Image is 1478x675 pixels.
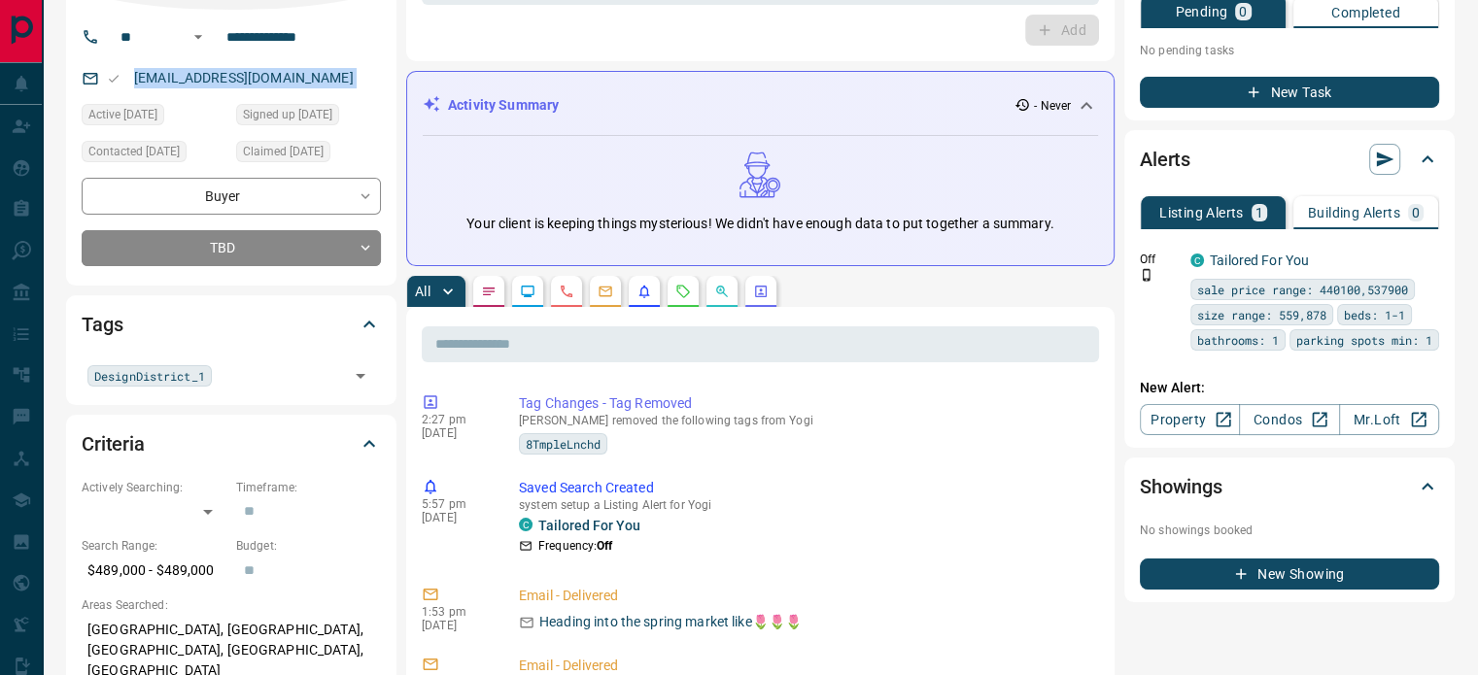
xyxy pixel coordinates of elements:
[519,498,1091,512] p: system setup a Listing Alert for Yogi
[422,605,490,619] p: 1:53 pm
[82,537,226,555] p: Search Range:
[753,284,769,299] svg: Agent Actions
[597,539,612,553] strong: Off
[539,612,802,632] p: Heading into the spring market like🌷🌷🌷
[538,537,612,555] p: Frequency:
[1344,305,1405,324] span: beds: 1-1
[1140,404,1240,435] a: Property
[236,537,381,555] p: Budget:
[1197,305,1326,324] span: size range: 559,878
[1140,36,1439,65] p: No pending tasks
[559,284,574,299] svg: Calls
[519,393,1091,414] p: Tag Changes - Tag Removed
[1339,404,1439,435] a: Mr.Loft
[1140,378,1439,398] p: New Alert:
[1034,97,1071,115] p: - Never
[94,366,205,386] span: DesignDistrict_1
[82,421,381,467] div: Criteria
[526,434,601,454] span: 8TmpleLnchd
[1140,77,1439,108] button: New Task
[519,478,1091,498] p: Saved Search Created
[520,284,535,299] svg: Lead Browsing Activity
[82,301,381,348] div: Tags
[448,95,559,116] p: Activity Summary
[236,479,381,496] p: Timeframe:
[422,497,490,511] p: 5:57 pm
[1140,251,1179,268] p: Off
[422,619,490,632] p: [DATE]
[714,284,730,299] svg: Opportunities
[82,178,381,214] div: Buyer
[1190,253,1204,267] div: condos.ca
[82,596,381,614] p: Areas Searched:
[1140,268,1153,282] svg: Push Notification Only
[1140,136,1439,183] div: Alerts
[538,518,640,533] a: Tailored For You
[82,309,122,340] h2: Tags
[519,414,1091,427] p: [PERSON_NAME] removed the following tags from Yogi
[82,104,226,131] div: Tue Apr 05 2022
[1296,330,1432,350] span: parking spots min: 1
[1197,280,1408,299] span: sale price range: 440100,537900
[107,72,120,85] svg: Email Valid
[422,426,490,440] p: [DATE]
[236,104,381,131] div: Tue Apr 05 2022
[1159,206,1244,219] p: Listing Alerts
[1140,522,1439,539] p: No showings booked
[187,25,210,49] button: Open
[422,413,490,426] p: 2:27 pm
[519,518,533,531] div: condos.ca
[243,105,332,124] span: Signed up [DATE]
[1140,471,1222,502] h2: Showings
[598,284,613,299] svg: Emails
[88,142,180,161] span: Contacted [DATE]
[481,284,497,299] svg: Notes
[415,285,430,298] p: All
[82,555,226,587] p: $489,000 - $489,000
[519,586,1091,606] p: Email - Delivered
[422,511,490,524] p: [DATE]
[1412,206,1420,219] p: 0
[1210,253,1309,268] a: Tailored For You
[88,105,157,124] span: Active [DATE]
[466,214,1053,234] p: Your client is keeping things mysterious! We didn't have enough data to put together a summary.
[236,141,381,168] div: Tue Apr 05 2022
[1239,5,1247,18] p: 0
[1197,330,1279,350] span: bathrooms: 1
[1140,558,1439,590] button: New Showing
[243,142,324,161] span: Claimed [DATE]
[134,70,354,85] a: [EMAIL_ADDRESS][DOMAIN_NAME]
[675,284,691,299] svg: Requests
[636,284,652,299] svg: Listing Alerts
[1255,206,1263,219] p: 1
[1239,404,1339,435] a: Condos
[347,362,374,389] button: Open
[82,479,226,496] p: Actively Searching:
[1175,5,1227,18] p: Pending
[1331,6,1400,19] p: Completed
[82,141,226,168] div: Tue Apr 05 2022
[82,230,381,266] div: TBD
[1308,206,1400,219] p: Building Alerts
[82,428,145,459] h2: Criteria
[1140,463,1439,510] div: Showings
[423,87,1098,123] div: Activity Summary- Never
[1140,144,1190,175] h2: Alerts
